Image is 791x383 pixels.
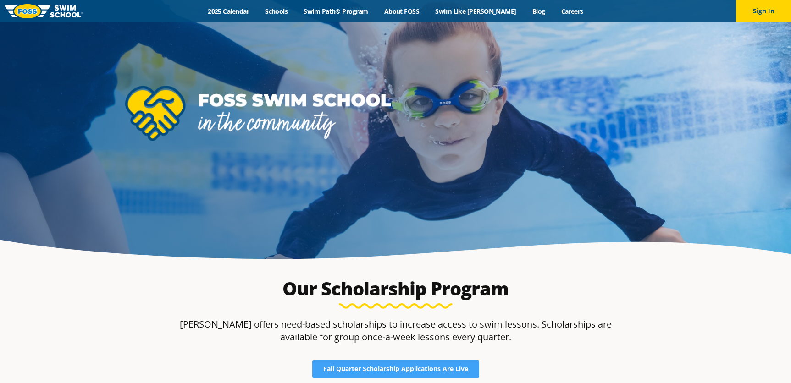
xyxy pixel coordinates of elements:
[427,7,525,16] a: Swim Like [PERSON_NAME]
[179,278,612,300] h2: Our Scholarship Program
[312,360,479,378] a: Fall Quarter Scholarship Applications Are Live
[296,7,376,16] a: Swim Path® Program
[553,7,591,16] a: Careers
[200,7,257,16] a: 2025 Calendar
[376,7,427,16] a: About FOSS
[179,318,612,344] p: [PERSON_NAME] offers need-based scholarships to increase access to swim lessons. Scholarships are...
[524,7,553,16] a: Blog
[323,366,468,372] span: Fall Quarter Scholarship Applications Are Live
[257,7,296,16] a: Schools
[5,4,83,18] img: FOSS Swim School Logo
